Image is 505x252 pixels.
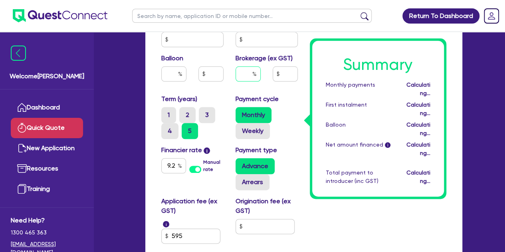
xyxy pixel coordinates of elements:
span: i [204,147,210,154]
a: New Application [11,138,83,159]
label: Advance [236,158,275,174]
span: i [385,143,390,148]
span: Calculating... [406,101,430,116]
label: 5 [182,123,198,139]
div: Balloon [320,121,398,137]
label: Financier rate [161,145,210,155]
div: Monthly payments [320,81,398,97]
img: training [17,184,27,194]
a: Training [11,179,83,199]
img: quest-connect-logo-blue [13,9,107,22]
label: Application fee (ex GST) [161,196,224,216]
label: 1 [161,107,176,123]
a: Quick Quote [11,118,83,138]
input: Search by name, application ID or mobile number... [132,9,372,23]
label: 2 [179,107,196,123]
div: First instalment [320,101,398,117]
span: i [163,221,169,227]
a: Dashboard [11,97,83,118]
label: Payment type [236,145,277,155]
span: Welcome [PERSON_NAME] [10,71,84,81]
div: Total payment to introducer (inc GST) [320,169,398,185]
label: Brokerage (ex GST) [236,54,293,63]
label: Monthly [236,107,271,123]
label: Payment cycle [236,94,279,104]
h1: Summary [326,55,430,74]
a: Return To Dashboard [402,8,479,24]
label: 3 [199,107,215,123]
label: Balloon [161,54,183,63]
a: Dropdown toggle [481,6,502,26]
div: Net amount financed [320,141,398,157]
span: Need Help? [11,216,83,225]
span: 1300 465 363 [11,228,83,237]
img: quick-quote [17,123,27,133]
span: Calculating... [406,169,430,184]
label: Arrears [236,174,269,190]
img: resources [17,164,27,173]
label: Weekly [236,123,270,139]
span: Calculating... [406,121,430,136]
label: Term (years) [161,94,197,104]
span: Calculating... [406,81,430,96]
span: Calculating... [406,141,430,156]
img: icon-menu-close [11,46,26,61]
img: new-application [17,143,27,153]
label: 4 [161,123,178,139]
a: Resources [11,159,83,179]
label: Origination fee (ex GST) [236,196,298,216]
label: Manual rate [203,159,223,173]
